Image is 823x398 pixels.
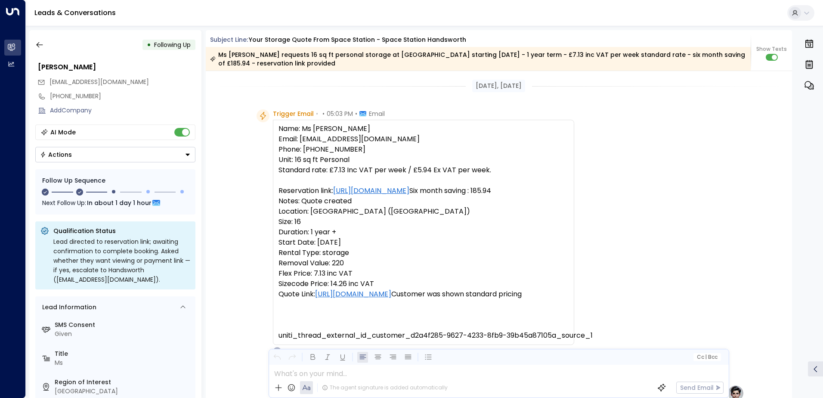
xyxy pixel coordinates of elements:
[53,227,190,235] p: Qualification Status
[50,78,149,87] span: yourdestinylive@gmail.com
[147,37,151,53] div: •
[272,352,282,363] button: Undo
[316,109,318,118] span: •
[472,80,525,92] div: [DATE], [DATE]
[693,353,721,361] button: Cc|Bcc
[273,347,282,355] div: O
[287,352,297,363] button: Redo
[35,147,195,162] div: Button group with a nested menu
[42,176,189,185] div: Follow Up Sequence
[35,147,195,162] button: Actions
[315,289,391,299] a: [URL][DOMAIN_NAME]
[154,40,191,49] span: Following Up
[327,109,353,118] span: 05:03 PM
[333,186,409,196] a: [URL][DOMAIN_NAME]
[705,354,707,360] span: |
[55,349,192,358] label: Title
[40,151,72,159] div: Actions
[756,45,787,53] span: Show Texts
[50,106,195,115] div: AddCompany
[53,237,190,284] div: Lead directed to reservation link; awaiting confirmation to complete booking. Asked whether they ...
[55,320,192,330] label: SMS Consent
[210,35,248,44] span: Subject Line:
[55,378,192,387] label: Region of Interest
[369,109,385,118] span: Email
[34,8,116,18] a: Leads & Conversations
[273,109,314,118] span: Trigger Email
[50,128,76,137] div: AI Mode
[42,198,189,208] div: Next Follow Up:
[322,384,448,392] div: The agent signature is added automatically
[322,109,325,118] span: •
[278,124,569,341] pre: Name: Ms [PERSON_NAME] Email: [EMAIL_ADDRESS][DOMAIN_NAME] Phone: [PHONE_NUMBER] Unit: 16 sq ft P...
[38,62,195,72] div: [PERSON_NAME]
[55,387,192,396] div: [GEOGRAPHIC_DATA]
[696,354,717,360] span: Cc Bcc
[55,358,192,367] div: Ms
[50,92,195,101] div: [PHONE_NUMBER]
[249,35,466,44] div: Your storage quote from Space Station - Space Station Handsworth
[87,198,152,208] span: In about 1 day 1 hour
[355,109,357,118] span: •
[55,330,192,339] div: Given
[39,303,96,312] div: Lead Information
[50,78,149,86] span: [EMAIL_ADDRESS][DOMAIN_NAME]
[210,50,746,68] div: Ms [PERSON_NAME] requests 16 sq ft personal storage at [GEOGRAPHIC_DATA] starting [DATE] - 1 year...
